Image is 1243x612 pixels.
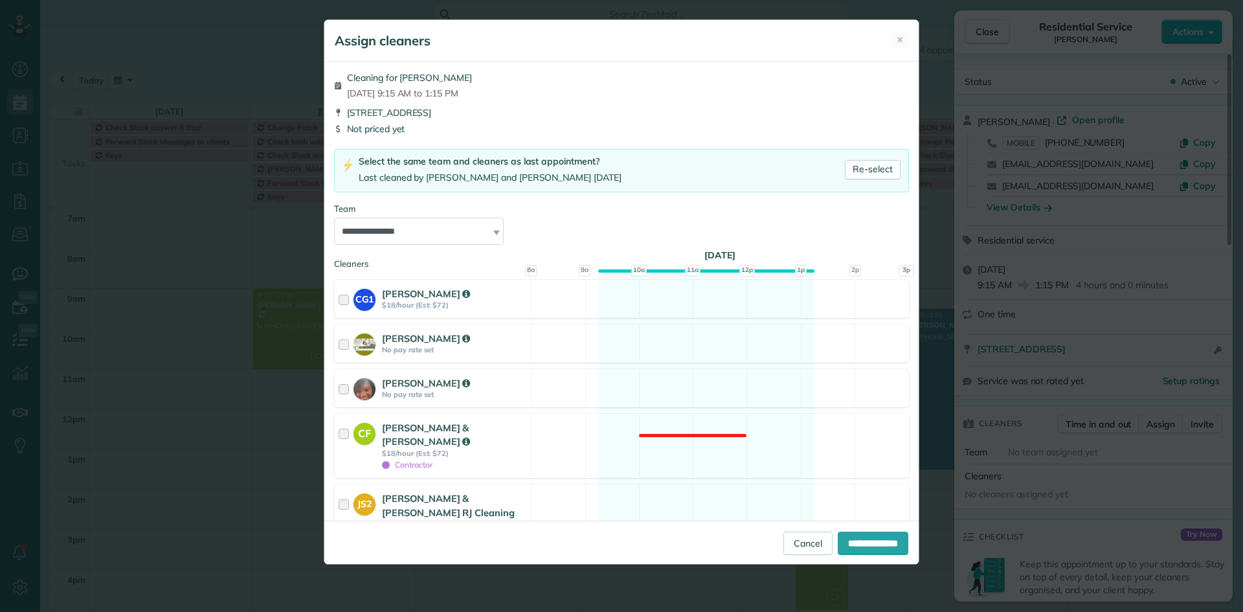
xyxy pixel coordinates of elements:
strong: CG1 [353,289,375,306]
strong: No pay rate set [382,345,527,354]
strong: JS2 [353,493,375,511]
div: [STREET_ADDRESS] [334,106,909,119]
strong: CF [353,423,375,441]
span: Cleaning for [PERSON_NAME] [347,71,472,84]
img: lightning-bolt-icon-94e5364df696ac2de96d3a42b8a9ff6ba979493684c50e6bbbcda72601fa0d29.png [342,159,353,172]
div: Last cleaned by [PERSON_NAME] and [PERSON_NAME] [DATE] [359,171,621,185]
a: Cancel [783,532,833,555]
div: Select the same team and cleaners as last appointment? [359,155,621,168]
div: Team [334,203,909,215]
div: Cleaners [334,258,909,262]
strong: [PERSON_NAME] [382,288,470,300]
strong: No pay rate set [382,390,527,399]
strong: $18/hour (Est: $72) [382,300,527,310]
span: [DATE] 9:15 AM to 1:15 PM [347,87,472,100]
span: ✕ [897,34,904,46]
strong: [PERSON_NAME] & [PERSON_NAME] RJ Cleaning Services [382,492,515,532]
strong: $18/hour (Est: $72) [382,449,527,458]
strong: [PERSON_NAME] [382,332,470,345]
h5: Assign cleaners [335,32,431,50]
a: Re-select [845,160,901,179]
div: Not priced yet [334,122,909,135]
strong: [PERSON_NAME] & [PERSON_NAME] [382,422,470,448]
span: Contractor [382,460,432,470]
strong: [PERSON_NAME] [382,377,470,389]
